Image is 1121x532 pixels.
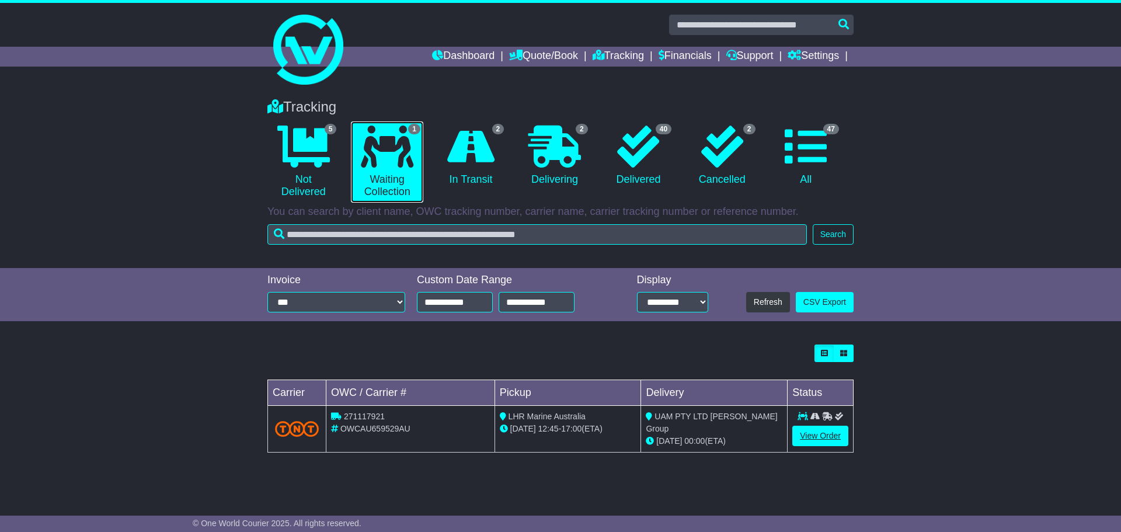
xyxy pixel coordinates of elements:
span: 2 [492,124,504,134]
a: Dashboard [432,47,495,67]
a: 2 Cancelled [686,121,758,190]
a: 40 Delivered [603,121,674,190]
a: Tracking [593,47,644,67]
a: CSV Export [796,292,854,312]
span: 47 [823,124,839,134]
a: Settings [788,47,839,67]
a: View Order [792,426,848,446]
a: 5 Not Delivered [267,121,339,203]
a: Financials [659,47,712,67]
span: © One World Courier 2025. All rights reserved. [193,519,361,528]
span: 5 [325,124,337,134]
span: UAM PTY LTD [PERSON_NAME] Group [646,412,777,433]
td: Carrier [268,380,326,406]
button: Refresh [746,292,790,312]
img: TNT_Domestic.png [275,421,319,437]
span: 17:00 [561,424,582,433]
span: OWCAU659529AU [340,424,410,433]
div: Invoice [267,274,405,287]
td: Status [788,380,854,406]
span: 271117921 [344,412,385,421]
div: (ETA) [646,435,782,447]
span: 1 [408,124,420,134]
div: Custom Date Range [417,274,604,287]
a: 2 In Transit [435,121,507,190]
td: OWC / Carrier # [326,380,495,406]
td: Pickup [495,380,641,406]
button: Search [813,224,854,245]
a: 1 Waiting Collection [351,121,423,203]
span: LHR Marine Australia [509,412,586,421]
div: Display [637,274,708,287]
span: 00:00 [684,436,705,446]
a: 2 Delivering [518,121,590,190]
span: 2 [576,124,588,134]
span: 2 [743,124,756,134]
p: You can search by client name, OWC tracking number, carrier name, carrier tracking number or refe... [267,206,854,218]
a: Support [726,47,774,67]
a: Quote/Book [509,47,578,67]
a: 47 All [770,121,842,190]
div: - (ETA) [500,423,636,435]
span: [DATE] [656,436,682,446]
div: Tracking [262,99,859,116]
span: 40 [656,124,671,134]
span: 12:45 [538,424,559,433]
td: Delivery [641,380,788,406]
span: [DATE] [510,424,536,433]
